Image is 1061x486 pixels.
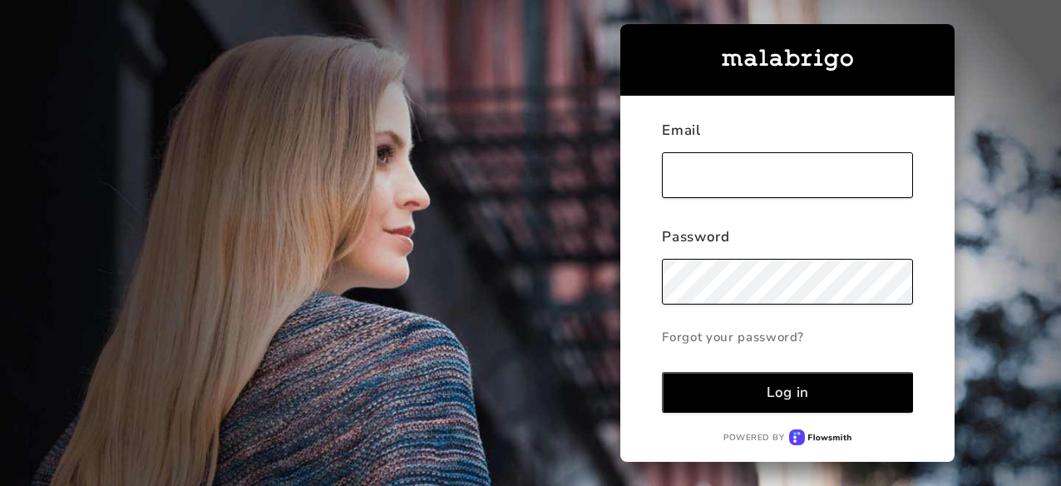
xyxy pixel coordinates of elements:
button: Log in [662,372,913,413]
a: Forgot your password? [662,320,913,354]
img: malabrigo-logo [722,49,853,71]
div: Email [662,121,913,152]
a: Powered byFlowsmith logo [662,429,913,445]
p: Powered by [723,432,784,444]
div: Password [662,227,913,259]
div: Log in [767,383,809,402]
img: Flowsmith logo [789,429,851,445]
